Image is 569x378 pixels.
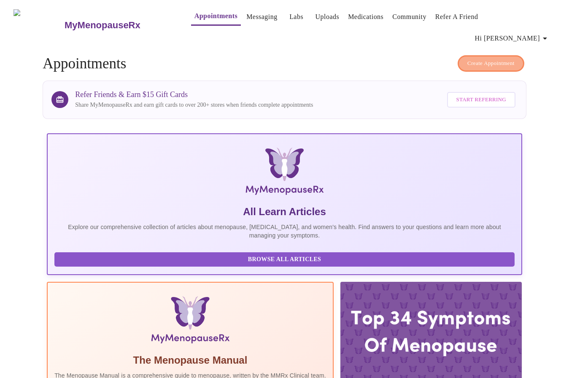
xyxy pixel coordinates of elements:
[54,354,326,367] h5: The Menopause Manual
[43,55,526,72] h4: Appointments
[289,11,303,23] a: Labs
[345,8,387,25] button: Medications
[194,10,237,22] a: Appointments
[246,11,277,23] a: Messaging
[467,59,515,68] span: Create Appointment
[126,148,443,198] img: MyMenopauseRx Logo
[75,90,313,99] h3: Refer Friends & Earn $15 Gift Cards
[64,11,174,40] a: MyMenopauseRx
[475,32,550,44] span: Hi [PERSON_NAME]
[63,254,506,265] span: Browse All Articles
[65,20,140,31] h3: MyMenopauseRx
[435,11,478,23] a: Refer a Friend
[54,255,517,262] a: Browse All Articles
[392,11,426,23] a: Community
[348,11,383,23] a: Medications
[447,92,515,108] button: Start Referring
[191,8,241,26] button: Appointments
[283,8,310,25] button: Labs
[316,11,340,23] a: Uploads
[389,8,430,25] button: Community
[472,30,553,47] button: Hi [PERSON_NAME]
[54,223,515,240] p: Explore our comprehensive collection of articles about menopause, [MEDICAL_DATA], and women's hea...
[432,8,482,25] button: Refer a Friend
[458,55,524,72] button: Create Appointment
[97,296,283,347] img: Menopause Manual
[54,252,515,267] button: Browse All Articles
[75,101,313,109] p: Share MyMenopauseRx and earn gift cards to over 200+ stores when friends complete appointments
[243,8,280,25] button: Messaging
[54,205,515,219] h5: All Learn Articles
[312,8,343,25] button: Uploads
[445,88,518,112] a: Start Referring
[456,95,506,105] span: Start Referring
[13,9,64,41] img: MyMenopauseRx Logo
